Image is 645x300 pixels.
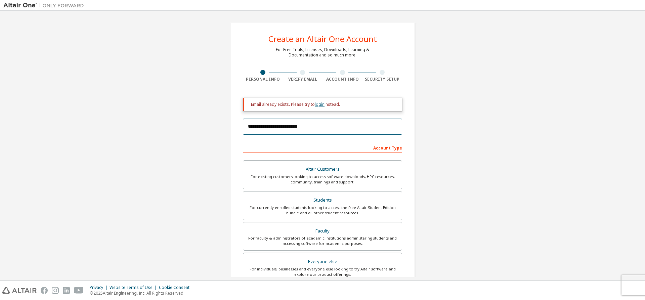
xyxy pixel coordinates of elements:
div: Verify Email [283,77,323,82]
img: altair_logo.svg [2,287,37,294]
div: Website Terms of Use [110,285,159,290]
div: For faculty & administrators of academic institutions administering students and accessing softwa... [247,235,398,246]
div: Create an Altair One Account [268,35,377,43]
div: Altair Customers [247,165,398,174]
div: Account Info [322,77,362,82]
img: Altair One [3,2,87,9]
img: facebook.svg [41,287,48,294]
div: Cookie Consent [159,285,193,290]
img: youtube.svg [74,287,84,294]
div: Security Setup [362,77,402,82]
div: Email already exists. Please try to instead. [251,102,397,107]
div: Privacy [90,285,110,290]
img: instagram.svg [52,287,59,294]
div: Account Type [243,142,402,153]
div: For currently enrolled students looking to access the free Altair Student Edition bundle and all ... [247,205,398,216]
div: For individuals, businesses and everyone else looking to try Altair software and explore our prod... [247,266,398,277]
div: Faculty [247,226,398,236]
div: For Free Trials, Licenses, Downloads, Learning & Documentation and so much more. [276,47,369,58]
p: © 2025 Altair Engineering, Inc. All Rights Reserved. [90,290,193,296]
div: For existing customers looking to access software downloads, HPC resources, community, trainings ... [247,174,398,185]
a: login [315,101,325,107]
div: Students [247,196,398,205]
div: Personal Info [243,77,283,82]
img: linkedin.svg [63,287,70,294]
div: Everyone else [247,257,398,266]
